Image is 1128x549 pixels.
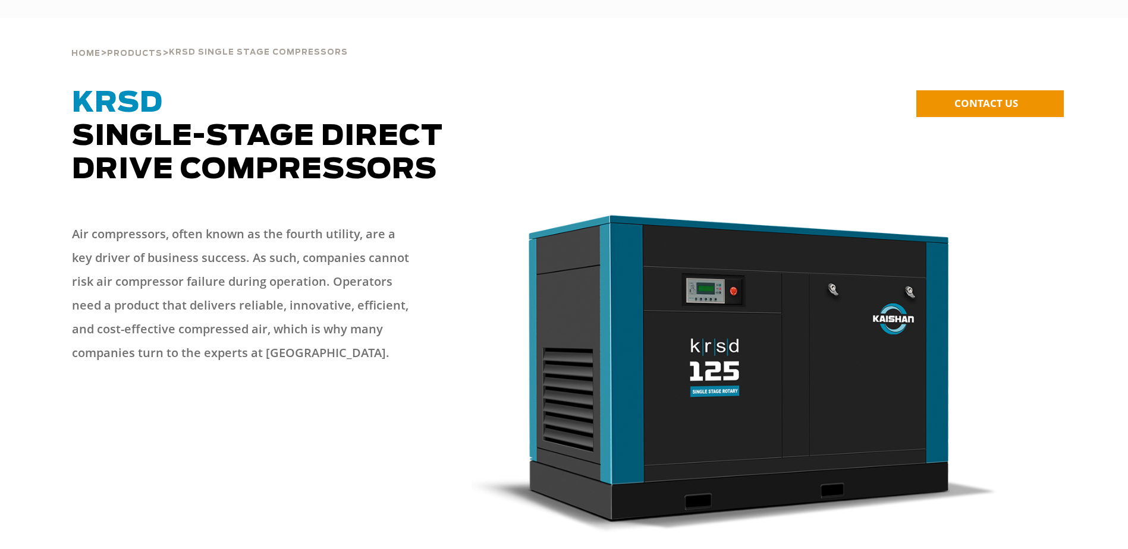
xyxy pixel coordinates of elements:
span: krsd single stage compressors [169,49,348,56]
img: krsd125 [472,210,998,532]
p: Air compressors, often known as the fourth utility, are a key driver of business success. As such... [72,222,417,365]
span: Single-Stage Direct Drive Compressors [72,89,443,184]
span: KRSD [72,89,163,118]
a: CONTACT US [916,90,1064,117]
a: Home [71,48,100,58]
a: Products [107,48,162,58]
span: Products [107,50,162,58]
span: Home [71,50,100,58]
div: > > [71,18,348,63]
span: CONTACT US [954,96,1018,110]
